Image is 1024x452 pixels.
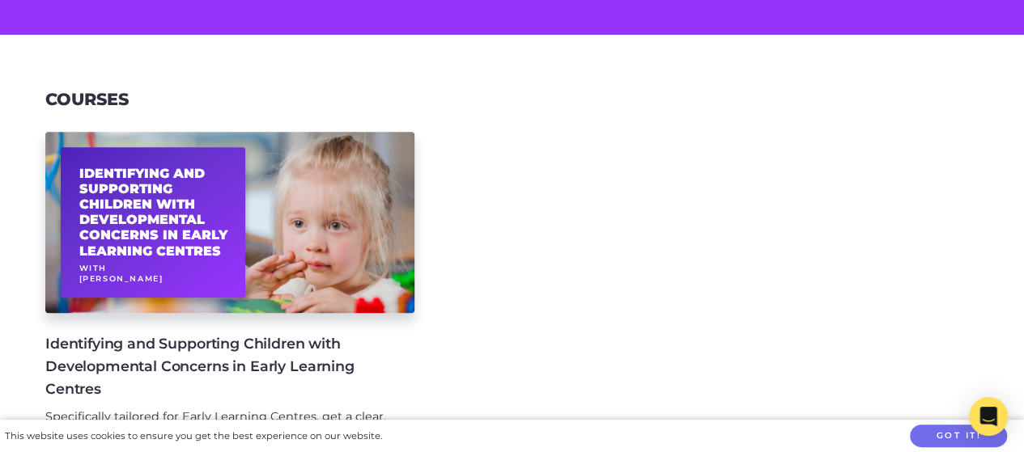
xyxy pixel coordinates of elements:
[45,332,389,400] h4: Identifying and Supporting Children with Developmental Concerns in Early Learning Centres
[79,166,227,259] h2: Identifying and Supporting Children with Developmental Concerns in Early Learning Centres
[79,274,164,283] span: [PERSON_NAME]
[910,425,1007,448] button: Got it!
[79,264,107,272] span: With
[45,90,129,110] h3: Courses
[5,428,382,445] div: This website uses cookies to ensure you get the best experience on our website.
[969,397,1008,436] div: Open Intercom Messenger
